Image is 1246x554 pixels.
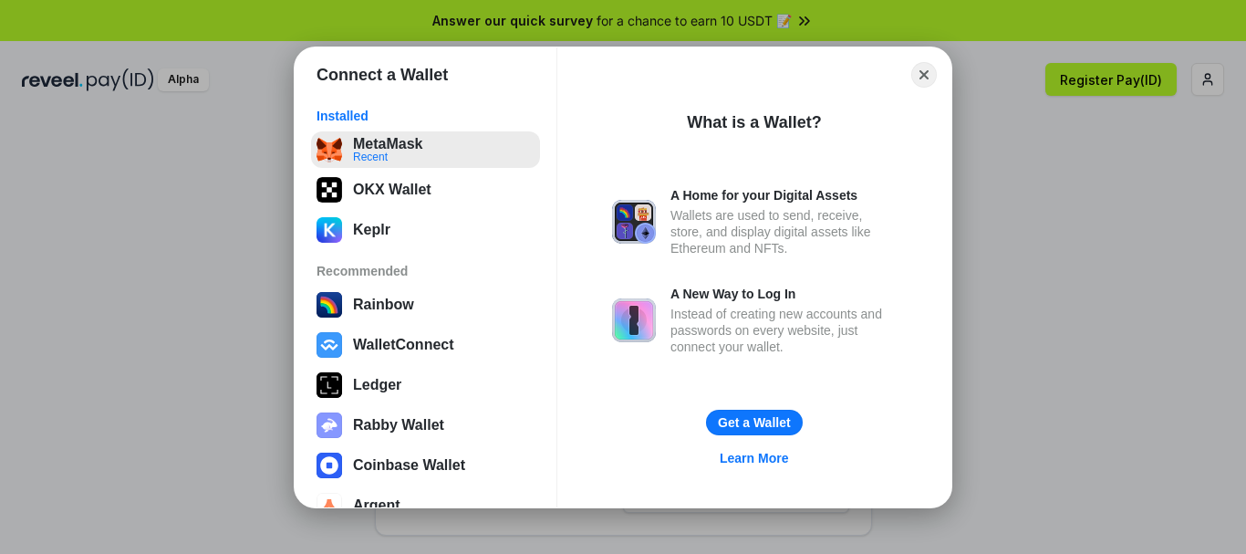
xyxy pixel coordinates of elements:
[311,131,540,168] button: MetaMaskRecent
[718,414,791,431] div: Get a Wallet
[612,298,656,342] img: svg+xml,%3Csvg%20xmlns%3D%22http%3A%2F%2Fwww.w3.org%2F2000%2Fsvg%22%20fill%3D%22none%22%20viewBox...
[317,332,342,358] img: svg+xml,%3Csvg%20width%3D%2228%22%20height%3D%2228%22%20viewBox%3D%220%200%2028%2028%22%20fill%3D...
[706,410,803,435] button: Get a Wallet
[317,64,448,86] h1: Connect a Wallet
[670,286,897,302] div: A New Way to Log In
[311,327,540,363] button: WalletConnect
[670,187,897,204] div: A Home for your Digital Assets
[317,493,342,518] img: svg+xml,%3Csvg%20width%3D%2228%22%20height%3D%2228%22%20viewBox%3D%220%200%2028%2028%22%20fill%3D...
[353,297,414,313] div: Rainbow
[317,217,342,243] img: ByMCUfJCc2WaAAAAAElFTkSuQmCC
[720,450,788,466] div: Learn More
[353,497,400,514] div: Argent
[311,407,540,444] button: Rabby Wallet
[317,372,342,398] img: svg+xml,%3Csvg%20xmlns%3D%22http%3A%2F%2Fwww.w3.org%2F2000%2Fsvg%22%20width%3D%2228%22%20height%3...
[353,417,444,434] div: Rabby Wallet
[612,200,656,244] img: svg+xml,%3Csvg%20xmlns%3D%22http%3A%2F%2Fwww.w3.org%2F2000%2Fsvg%22%20fill%3D%22none%22%20viewBox...
[317,137,342,162] img: svg+xml;base64,PHN2ZyB3aWR0aD0iMzUiIGhlaWdodD0iMzQiIHZpZXdCb3g9IjAgMCAzNSAzNCIgZmlsbD0ibm9uZSIgeG...
[353,222,390,238] div: Keplr
[317,413,342,438] img: svg+xml,%3Csvg%20xmlns%3D%22http%3A%2F%2Fwww.w3.org%2F2000%2Fsvg%22%20fill%3D%22none%22%20viewBox...
[687,111,821,133] div: What is a Wallet?
[317,292,342,318] img: svg+xml,%3Csvg%20width%3D%22120%22%20height%3D%22120%22%20viewBox%3D%220%200%20120%20120%22%20fil...
[311,447,540,484] button: Coinbase Wallet
[670,306,897,355] div: Instead of creating new accounts and passwords on every website, just connect your wallet.
[317,108,535,124] div: Installed
[311,212,540,248] button: Keplr
[353,337,454,353] div: WalletConnect
[353,457,465,474] div: Coinbase Wallet
[353,182,431,198] div: OKX Wallet
[670,207,897,256] div: Wallets are used to send, receive, store, and display digital assets like Ethereum and NFTs.
[317,263,535,279] div: Recommended
[311,367,540,403] button: Ledger
[353,151,422,162] div: Recent
[317,453,342,478] img: svg+xml,%3Csvg%20width%3D%2228%22%20height%3D%2228%22%20viewBox%3D%220%200%2028%2028%22%20fill%3D...
[911,62,937,88] button: Close
[353,377,401,393] div: Ledger
[311,487,540,524] button: Argent
[709,446,799,470] a: Learn More
[317,177,342,203] img: 5VZ71FV6L7PA3gg3tXrdQ+DgLhC+75Wq3no69P3MC0NFQpx2lL04Ql9gHK1bRDjsSBIvScBnDTk1WrlGIZBorIDEYJj+rhdgn...
[311,172,540,208] button: OKX Wallet
[353,135,422,152] div: MetaMask
[311,287,540,323] button: Rainbow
